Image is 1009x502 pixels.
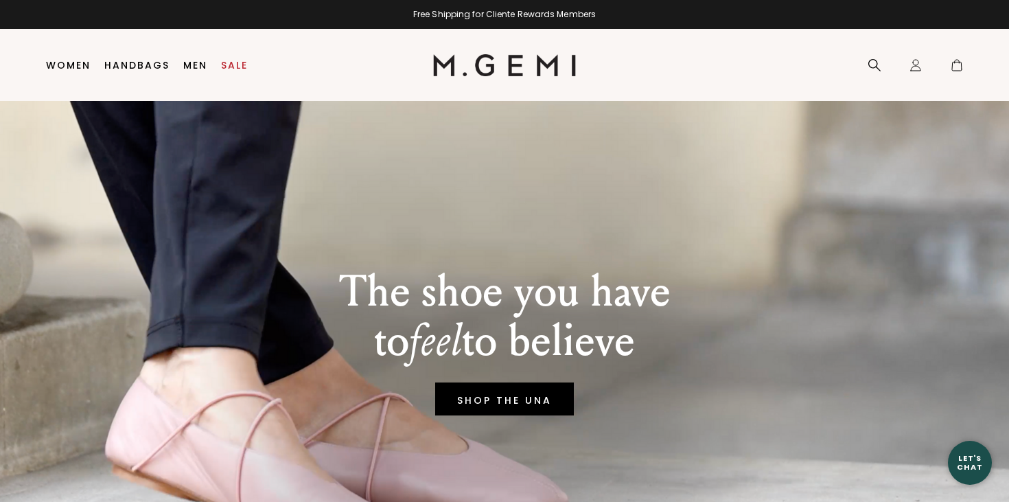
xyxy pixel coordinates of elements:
[339,267,671,317] p: The shoe you have
[46,60,91,71] a: Women
[221,60,248,71] a: Sale
[104,60,170,71] a: Handbags
[409,315,462,367] em: feel
[948,454,992,471] div: Let's Chat
[339,317,671,366] p: to to believe
[435,383,574,415] a: SHOP THE UNA
[183,60,207,71] a: Men
[433,54,577,76] img: M.Gemi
